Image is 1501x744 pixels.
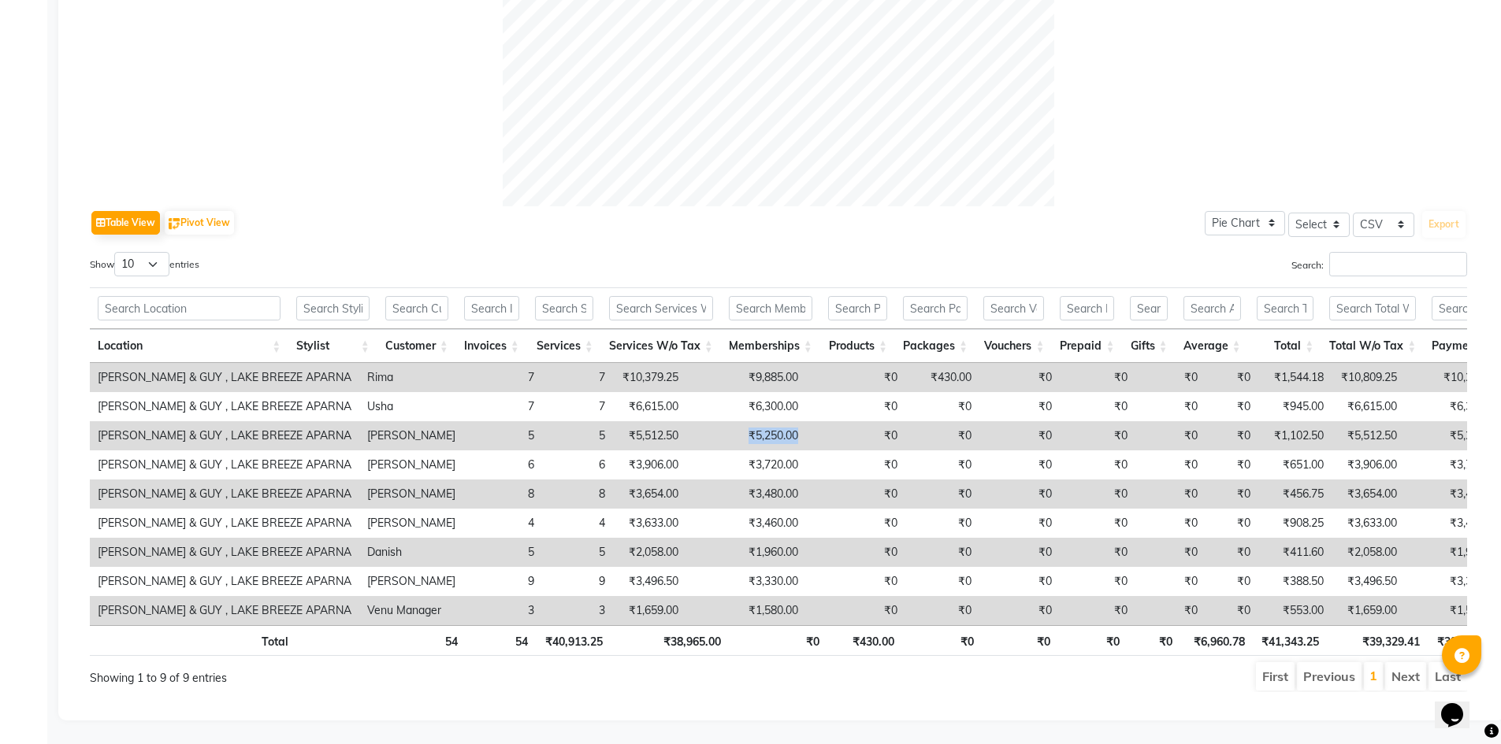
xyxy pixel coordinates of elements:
[542,509,613,538] td: 4
[1176,329,1249,363] th: Average: activate to sort column ascending
[542,596,613,625] td: 3
[686,392,806,421] td: ₹6,300.00
[905,392,979,421] td: ₹0
[729,625,827,656] th: ₹0
[359,509,463,538] td: [PERSON_NAME]
[1060,538,1135,567] td: ₹0
[613,421,686,450] td: ₹5,512.50
[721,329,820,363] th: Memberships: activate to sort column ascending
[90,329,288,363] th: Location: activate to sort column ascending
[806,392,905,421] td: ₹0
[1060,450,1135,479] td: ₹0
[1332,538,1405,567] td: ₹2,058.00
[1249,329,1322,363] th: Total: activate to sort column ascending
[377,329,456,363] th: Customer: activate to sort column ascending
[806,538,905,567] td: ₹0
[1135,421,1206,450] td: ₹0
[542,392,613,421] td: 7
[1257,296,1314,320] input: Search Total
[542,421,613,450] td: 5
[979,392,1060,421] td: ₹0
[542,479,613,509] td: 8
[1258,479,1332,509] td: ₹456.75
[979,479,1060,509] td: ₹0
[979,363,1060,392] td: ₹0
[1258,567,1332,596] td: ₹388.50
[1206,479,1258,509] td: ₹0
[542,450,613,479] td: 6
[1332,450,1405,479] td: ₹3,906.00
[1258,450,1332,479] td: ₹651.00
[359,596,463,625] td: Venu Manager
[542,567,613,596] td: 9
[905,509,979,538] td: ₹0
[542,538,613,567] td: 5
[613,450,686,479] td: ₹3,906.00
[359,479,463,509] td: [PERSON_NAME]
[463,421,542,450] td: 5
[1258,392,1332,421] td: ₹945.00
[686,596,806,625] td: ₹1,580.00
[1332,363,1405,392] td: ₹10,809.25
[1183,296,1241,320] input: Search Average
[466,625,537,656] th: 54
[895,329,975,363] th: Packages: activate to sort column ascending
[1332,479,1405,509] td: ₹3,654.00
[463,596,542,625] td: 3
[1135,392,1206,421] td: ₹0
[542,363,613,392] td: 7
[979,538,1060,567] td: ₹0
[359,392,463,421] td: Usha
[611,625,729,656] th: ₹38,965.00
[613,567,686,596] td: ₹3,496.50
[686,450,806,479] td: ₹3,720.00
[613,392,686,421] td: ₹6,615.00
[1206,363,1258,392] td: ₹0
[169,218,180,230] img: pivot.png
[905,596,979,625] td: ₹0
[463,567,542,596] td: 9
[1253,625,1327,656] th: ₹41,343.25
[1332,421,1405,450] td: ₹5,512.50
[905,567,979,596] td: ₹0
[979,450,1060,479] td: ₹0
[905,363,979,392] td: ₹430.00
[905,421,979,450] td: ₹0
[806,509,905,538] td: ₹0
[90,596,359,625] td: [PERSON_NAME] & GUY , LAKE BREEZE APARNA
[729,296,812,320] input: Search Memberships
[359,421,463,450] td: [PERSON_NAME]
[463,479,542,509] td: 8
[90,661,650,687] div: Showing 1 to 9 of 9 entries
[90,479,359,509] td: [PERSON_NAME] & GUY , LAKE BREEZE APARNA
[613,596,686,625] td: ₹1,659.00
[1135,479,1206,509] td: ₹0
[1332,567,1405,596] td: ₹3,496.50
[1332,392,1405,421] td: ₹6,615.00
[1422,211,1466,238] button: Export
[609,296,713,320] input: Search Services W/o Tax
[1060,421,1135,450] td: ₹0
[288,329,377,363] th: Stylist: activate to sort column ascending
[1258,509,1332,538] td: ₹908.25
[1058,625,1128,656] th: ₹0
[359,450,463,479] td: [PERSON_NAME]
[1135,450,1206,479] td: ₹0
[806,421,905,450] td: ₹0
[359,567,463,596] td: [PERSON_NAME]
[905,450,979,479] td: ₹0
[90,450,359,479] td: [PERSON_NAME] & GUY , LAKE BREEZE APARNA
[463,450,542,479] td: 6
[613,363,686,392] td: ₹10,379.25
[1135,363,1206,392] td: ₹0
[1329,252,1467,276] input: Search:
[979,596,1060,625] td: ₹0
[1369,668,1377,683] a: 1
[536,625,610,656] th: ₹40,913.25
[905,479,979,509] td: ₹0
[90,567,359,596] td: [PERSON_NAME] & GUY , LAKE BREEZE APARNA
[979,567,1060,596] td: ₹0
[296,296,369,320] input: Search Stylist
[686,479,806,509] td: ₹3,480.00
[1135,509,1206,538] td: ₹0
